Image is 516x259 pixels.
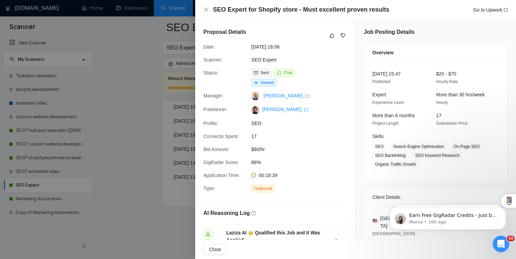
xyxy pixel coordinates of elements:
[203,70,218,76] span: Status:
[99,11,113,25] img: Profile image for Nazar
[373,218,377,223] img: 🇺🇸
[372,231,415,244] span: [GEOGRAPHIC_DATA] 04:55 PM
[49,126,69,134] div: • [DATE]
[251,56,354,64] span: SEO Expert
[40,213,63,218] span: Messages
[372,100,404,105] span: Experience Level
[203,186,215,191] span: Type:
[260,80,274,85] span: Viewed
[504,8,508,12] span: export
[14,49,123,83] p: Hi [PERSON_NAME][EMAIL_ADDRESS][DOMAIN_NAME] 👋
[436,100,448,105] span: Hourly
[203,57,223,63] span: Scanner:
[68,196,102,223] button: Tickets
[7,114,129,139] div: Profile image for ValeriiaHello [PERSON_NAME], Thanks, for the session earlier this week. I have ...
[251,146,354,153] span: $80/hr
[390,143,447,150] span: Search Engine Optimization
[304,108,308,112] span: export
[372,49,393,56] span: Overview
[14,120,28,133] img: Profile image for Valeriia
[203,134,239,139] span: Connects Spent:
[436,113,442,118] span: 17
[305,94,310,98] span: export
[14,83,123,95] p: How can we help?
[251,106,259,114] img: c1_G9526Tiqr1t_3a4YL-VDNdSDOJmmIvb3u6xoSrhBjuvQ9d-zskC82N_Ddq-1G98
[473,7,508,13] a: Go to Upworkexport
[372,143,386,150] span: SEO
[372,134,384,139] span: Skills
[436,121,468,126] span: Submission Price
[254,71,258,75] span: mail
[507,236,515,241] span: 10
[14,13,25,24] img: logo
[328,31,336,40] button: like
[102,196,137,223] button: Help
[251,173,256,178] span: clock-circle
[86,11,100,25] img: Profile image for Oleksandr
[436,79,458,84] span: Hourly Rate
[203,173,240,178] span: Application Time:
[14,109,123,117] div: Recent message
[7,104,130,139] div: Recent messageProfile image for ValeriiaHello [PERSON_NAME], Thanks, for the session earlier this...
[77,213,94,218] span: Tickets
[372,161,419,168] span: Organic Traffic Growth
[30,120,498,125] span: Hello [PERSON_NAME], Thanks, for the session earlier this week. I have made a lot of changes and ...
[263,93,310,98] a: [PERSON_NAME] export
[251,159,354,166] span: 88%
[339,31,347,40] button: dislike
[203,209,250,217] h5: AI Reasoning Log
[372,79,390,84] span: Published
[277,71,281,75] span: message
[10,185,127,204] div: ✅ How To: Connect your agency to [DOMAIN_NAME]
[203,107,228,112] span: Freelancer:
[372,152,408,159] span: SEO Backlinking
[372,71,401,77] span: [DATE] 15:47
[30,126,48,134] div: Valeriia
[364,28,414,36] h5: Job Posting Details
[203,44,215,50] span: Date:
[203,28,246,36] h5: Proposal Details
[14,187,114,202] div: ✅ How To: Connect your agency to [DOMAIN_NAME]
[226,229,330,244] h5: Laziza AI 👑 Qualified this Job and It Was Applied
[203,7,209,12] span: close
[334,238,339,242] span: right
[10,168,127,182] button: Search for help
[493,236,509,252] iframe: Intercom live chat
[251,185,275,192] span: Outbound
[251,211,256,216] span: question-circle
[14,172,55,179] span: Search for help
[284,70,292,75] span: Chat
[262,107,308,112] a: [PERSON_NAME] export
[330,33,334,38] span: like
[7,143,130,162] div: Ask a question
[14,149,114,156] div: Ask a question
[251,120,354,127] span: SEO
[254,81,258,85] span: eye
[341,33,345,38] span: dislike
[259,173,277,178] span: 00:18:39
[203,7,209,13] button: Close
[372,92,386,97] span: Expert
[372,113,415,118] span: More than 6 months
[436,92,485,97] span: More than 30 hrs/week
[412,152,462,159] span: SEO Keyword Research
[203,160,239,165] span: GigRadar Score:
[203,147,229,152] span: Bid Amount:
[213,5,389,14] h4: SEO Expert for Shopify store - Must excellent proven results
[251,43,354,51] span: [DATE] 16:06
[209,246,221,253] span: Close
[205,232,210,236] span: send
[436,71,456,77] span: $20 - $70
[9,213,25,218] span: Home
[203,93,224,98] span: Manager:
[34,196,68,223] button: Messages
[260,70,269,75] span: Sent
[203,121,218,126] span: Profile:
[73,11,87,25] img: Profile image for Viktor
[379,193,516,241] iframe: Intercom notifications message
[451,143,483,150] span: On-Page SEO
